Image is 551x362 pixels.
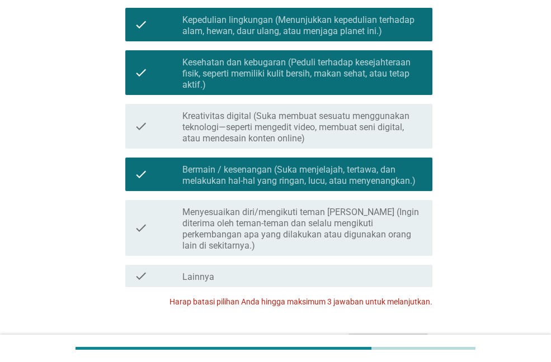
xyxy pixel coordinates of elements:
[182,111,423,144] label: Kreativitas digital (Suka membuat sesuatu menggunakan teknologi—seperti mengedit video, membuat s...
[134,55,148,90] i: check
[134,269,148,283] i: check
[134,12,148,37] i: check
[182,164,423,187] label: Bermain / kesenangan (Suka menjelajah, tertawa, dan melakukan hal-hal yang ringan, lucu, atau men...
[134,162,148,187] i: check
[134,108,148,144] i: check
[182,271,214,283] label: Lainnya
[182,207,423,251] label: Menyesuaikan diri/mengikuti teman [PERSON_NAME] (Ingin diterima oleh teman-teman dan selalu mengi...
[169,296,432,308] p: Harap batasi pilihan Anda hingga maksimum 3 jawaban untuk melanjutkan.
[134,204,148,251] i: check
[182,15,423,37] label: Kepedulian lingkungan (Menunjukkan kepedulian terhadap alam, hewan, daur ulang, atau menjaga plan...
[182,57,423,90] label: Kesehatan dan kebugaran (Peduli terhadap kesejahteraan fisik, seperti memiliki kulit bersih, maka...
